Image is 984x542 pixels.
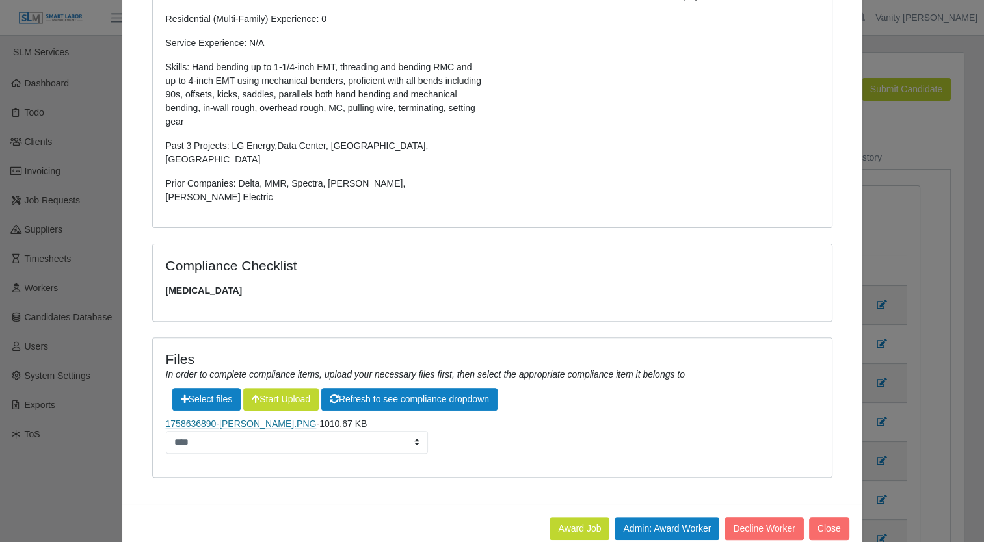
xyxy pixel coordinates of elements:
button: Admin: Award Worker [615,517,719,540]
span: 1010.67 KB [319,419,367,429]
button: Award Job [550,517,609,540]
span: Select files [172,388,241,411]
li: - [166,417,819,454]
h4: Files [166,351,819,367]
button: Start Upload [243,388,319,411]
button: Refresh to see compliance dropdown [321,388,498,411]
a: 1758636890-[PERSON_NAME].PNG [166,419,317,429]
button: Decline Worker [725,517,803,540]
i: In order to complete compliance items, upload your necessary files first, then select the appropr... [166,369,685,380]
h4: Compliance Checklist [166,257,594,274]
p: Past 3 Projects: LG Energy,Data Center, [GEOGRAPHIC_DATA], [GEOGRAPHIC_DATA] [166,139,483,166]
button: Close [809,517,849,540]
p: Prior Companies: Delta, MMR, Spectra, [PERSON_NAME], [PERSON_NAME] Electric [166,177,483,204]
p: Skills: Hand bending up to 1-1/4-inch EMT, threading and bending RMC and up to 4-inch EMT using m... [166,60,483,129]
p: Service Experience: N/A [166,36,483,50]
span: [MEDICAL_DATA] [166,284,819,298]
